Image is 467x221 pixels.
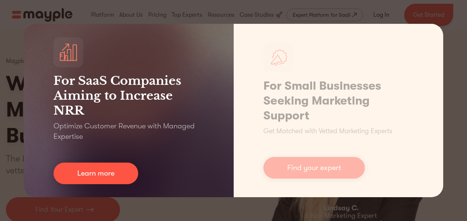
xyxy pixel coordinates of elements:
[263,126,392,136] p: Get Matched with Vetted Marketing Experts
[53,121,204,142] p: Optimize Customer Revenue with Managed Expertise
[263,79,414,123] h1: For Small Businesses Seeking Marketing Support
[263,157,365,179] a: Find your expert
[53,163,138,184] a: Learn more
[53,73,204,118] h3: For SaaS Companies Aiming to Increase NRR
